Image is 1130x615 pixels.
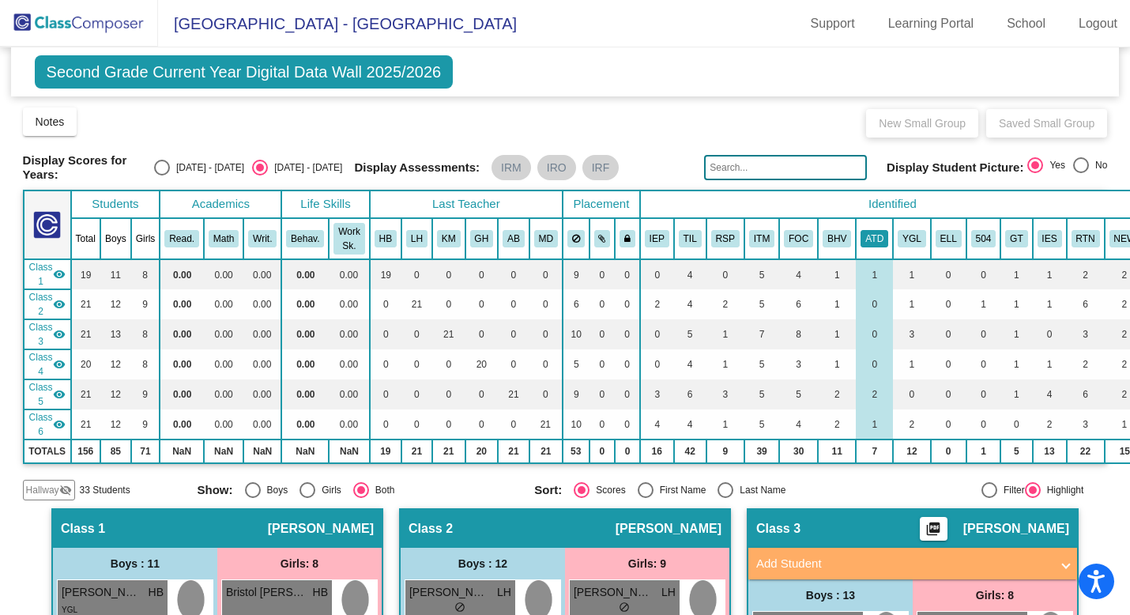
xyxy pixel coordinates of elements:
td: 0 [1000,409,1032,440]
td: 0.00 [243,379,281,409]
td: 0.00 [329,349,369,379]
td: 1 [893,349,931,379]
div: Yes [1043,158,1065,172]
button: HB [375,230,397,247]
button: RSP [711,230,740,247]
span: Class 4 [29,350,53,379]
td: 8 [131,349,160,379]
td: 0.00 [160,349,204,379]
td: Libby Howe - No Class Name [24,289,71,319]
td: 5 [674,319,706,349]
td: 0 [370,379,401,409]
td: 4 [674,289,706,319]
mat-icon: visibility [53,418,66,431]
button: Math [209,230,239,247]
td: 0 [931,289,966,319]
td: 0 [370,289,401,319]
td: 10 [563,319,589,349]
td: 0 [640,319,674,349]
td: 8 [131,259,160,289]
th: English Language Learner [931,218,966,259]
td: 0.00 [243,349,281,379]
td: 0 [966,259,1001,289]
td: 6 [563,289,589,319]
th: Kaylee Myers [432,218,465,259]
th: Behavior Plan/Issue [818,218,856,259]
td: 0 [498,259,529,289]
td: 0.00 [160,259,204,289]
td: 2 [1067,349,1105,379]
span: Notes [36,115,65,128]
span: Display Scores for Years: [23,153,142,182]
th: Young for grade level [893,218,931,259]
td: Gabi Hall - No Class Name [24,349,71,379]
div: [DATE] - [DATE] [170,160,244,175]
td: 6 [779,289,818,319]
td: 0 [615,349,640,379]
div: No [1089,158,1107,172]
td: 3 [893,319,931,349]
td: 0 [401,379,432,409]
th: Attendance Issues [856,218,893,259]
td: 4 [1033,379,1067,409]
th: Intervention Team [744,218,779,259]
td: 0 [370,319,401,349]
td: 1 [706,319,744,349]
td: 0.00 [281,349,329,379]
td: 2 [818,409,856,440]
th: Keep away students [563,218,589,259]
td: 21 [432,440,465,463]
a: Support [798,11,868,36]
td: 0 [931,379,966,409]
td: 0 [529,289,563,319]
td: NaN [243,440,281,463]
td: 5 [744,289,779,319]
td: 1 [1033,259,1067,289]
td: 0 [589,289,616,319]
td: 1 [1000,349,1032,379]
button: Writ. [248,230,277,247]
td: 8 [131,319,160,349]
td: 0 [432,259,465,289]
th: Students [71,191,160,218]
span: Display Student Picture: [887,160,1023,175]
th: Life Skills [281,191,369,218]
th: Gifted and Talented [1000,218,1032,259]
td: 9 [563,379,589,409]
td: 3 [640,379,674,409]
td: 0 [432,349,465,379]
td: 0.00 [243,319,281,349]
button: LH [406,230,428,247]
a: Logout [1066,11,1130,36]
td: 21 [71,379,100,409]
button: MD [534,230,558,247]
td: 21 [401,440,432,463]
td: 0 [370,349,401,379]
td: 21 [71,409,100,440]
td: 12 [100,289,131,319]
mat-icon: visibility [53,388,66,401]
td: 20 [71,349,100,379]
button: ELL [936,230,962,247]
td: 0 [589,319,616,349]
th: Academics [160,191,281,218]
td: 9 [563,259,589,289]
a: Learning Portal [876,11,987,36]
td: 0 [589,259,616,289]
td: 21 [432,319,465,349]
td: 85 [100,440,131,463]
td: 6 [1067,289,1105,319]
button: BHV [823,230,851,247]
td: 1 [1000,319,1032,349]
td: 3 [779,349,818,379]
mat-chip: IRF [582,155,620,180]
td: 0.00 [204,409,243,440]
button: Work Sk. [333,223,364,255]
td: 0 [401,319,432,349]
mat-expansion-panel-header: Add Student [748,548,1077,579]
span: Class 6 [29,410,53,439]
td: 1 [856,409,893,440]
button: AB [503,230,525,247]
span: Class 2 [29,290,53,319]
td: 0 [589,379,616,409]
